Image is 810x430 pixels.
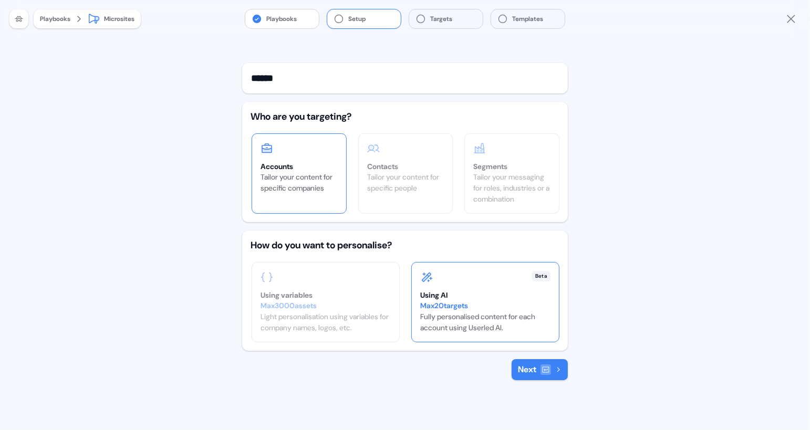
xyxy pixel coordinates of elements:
[512,359,568,380] button: Next
[420,300,551,333] div: Fully personalised content for each account using Userled AI.
[261,300,391,333] div: Light personalisation using variables for company names, logos, etc.
[261,161,338,172] div: Accounts
[251,110,559,123] div: Who are you targeting?
[473,172,551,205] div: Tailor your messaging for roles, industries or a combination
[420,290,551,300] div: Using AI
[491,9,565,28] button: Templates
[532,271,551,281] div: Beta
[40,14,70,24] button: Playbooks
[327,9,401,28] button: Setup
[785,13,797,25] a: Close
[367,161,444,172] div: Contacts
[261,300,391,311] div: Max 3000 assets
[367,172,444,194] div: Tailor your content for specific people
[104,14,134,24] div: Microsites
[261,290,391,300] div: Using variables
[473,161,551,172] div: Segments
[409,9,483,28] button: Targets
[251,239,559,251] div: How do you want to personalise?
[420,300,551,311] div: Max 20 targets
[245,9,319,28] button: Playbooks
[261,172,338,194] div: Tailor your content for specific companies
